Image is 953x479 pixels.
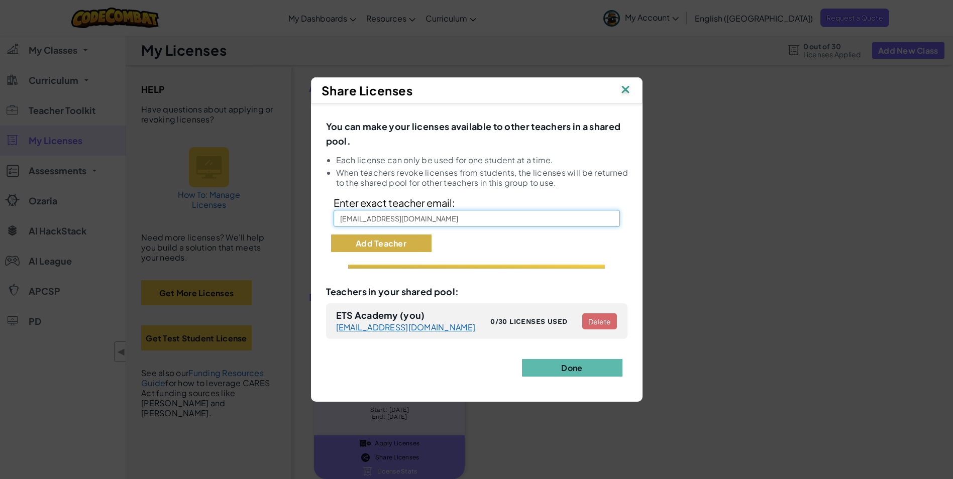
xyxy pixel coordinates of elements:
[326,286,459,297] span: Teachers in your shared pool:
[322,83,413,98] span: Share Licenses
[336,168,638,188] li: When teachers revoke licenses from students, the licenses will be returned to the shared pool for...
[326,121,621,147] span: You can make your licenses available to other teachers in a shared pool.
[522,359,622,377] button: Done
[331,234,432,252] button: Add Teacher
[334,196,455,209] span: Enter exact teacher email:
[336,321,476,333] a: [EMAIL_ADDRESS][DOMAIN_NAME]
[336,155,638,165] li: Each license can only be used for one student at a time.
[619,83,632,98] img: IconClose.svg
[490,317,567,326] span: 0/30 licenses used
[336,309,476,321] span: ETS Academy (you)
